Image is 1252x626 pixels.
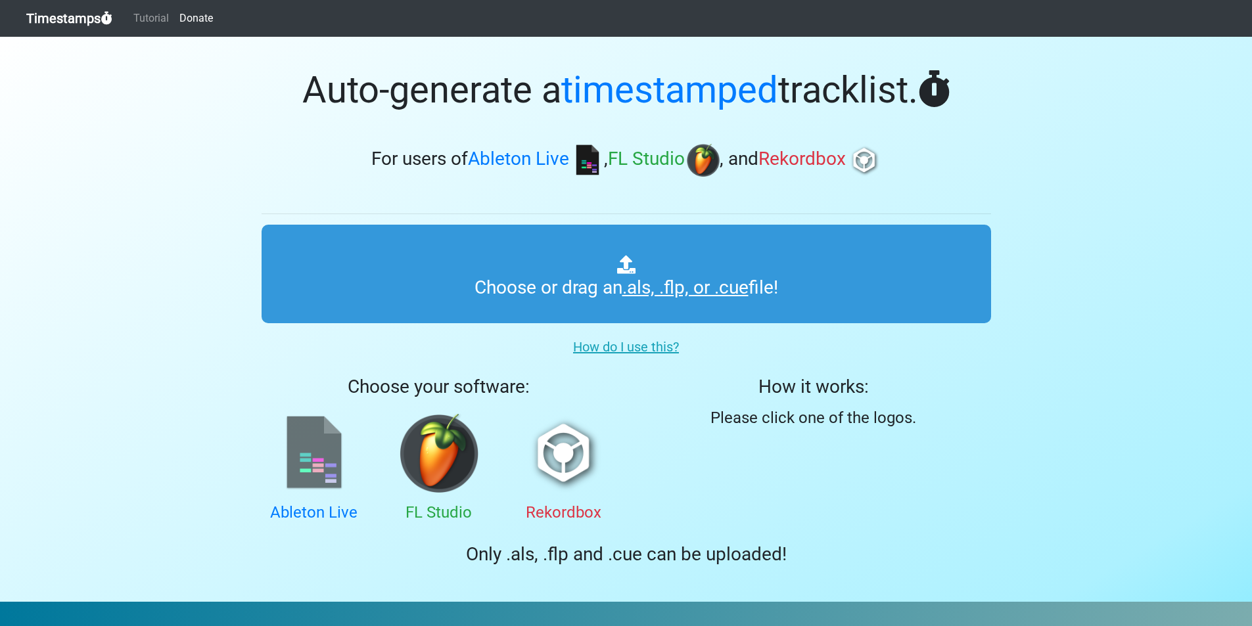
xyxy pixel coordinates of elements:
[174,5,218,32] a: Donate
[262,68,991,112] h1: Auto-generate a tracklist.
[262,543,991,566] h2: Only .als, .flp and .cue can be uploaded!
[386,503,492,522] h4: FL Studio
[636,409,991,428] h4: Please click one of the logos.
[848,144,881,177] img: rb.png
[128,5,174,32] a: Tutorial
[275,414,354,493] img: ableton.png
[758,148,846,170] span: Rekordbox
[573,339,679,355] u: How do I use this?
[561,68,778,112] span: timestamped
[400,414,478,493] img: fl.png
[687,144,720,177] img: fl.png
[26,5,112,32] a: Timestamps
[608,148,685,170] span: FL Studio
[468,148,569,170] span: Ableton Live
[571,144,604,177] img: ableton.png
[262,503,367,522] h4: Ableton Live
[524,414,603,493] img: rb.png
[636,376,991,398] h3: How it works:
[511,503,616,522] h4: Rekordbox
[262,376,616,398] h3: Choose your software:
[262,144,991,177] h3: For users of , , and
